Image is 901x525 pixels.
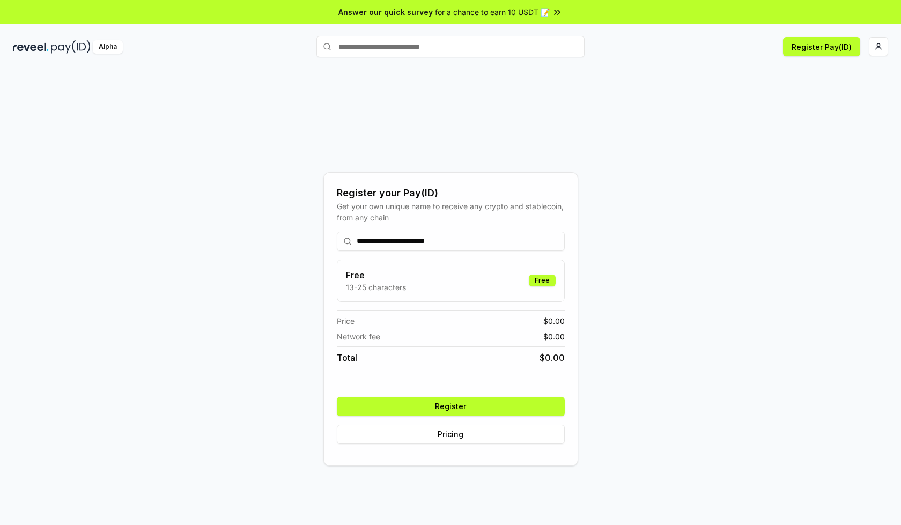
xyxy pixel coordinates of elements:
div: Get your own unique name to receive any crypto and stablecoin, from any chain [337,201,565,223]
span: $ 0.00 [543,315,565,327]
span: Price [337,315,355,327]
img: reveel_dark [13,40,49,54]
span: $ 0.00 [540,351,565,364]
span: Network fee [337,331,380,342]
p: 13-25 characters [346,282,406,293]
div: Free [529,275,556,286]
div: Register your Pay(ID) [337,186,565,201]
span: for a chance to earn 10 USDT 📝 [435,6,550,18]
div: Alpha [93,40,123,54]
span: Total [337,351,357,364]
span: Answer our quick survey [338,6,433,18]
span: $ 0.00 [543,331,565,342]
img: pay_id [51,40,91,54]
button: Register [337,397,565,416]
button: Register Pay(ID) [783,37,860,56]
h3: Free [346,269,406,282]
button: Pricing [337,425,565,444]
